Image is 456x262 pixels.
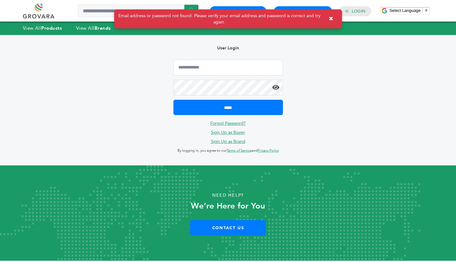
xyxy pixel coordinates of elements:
p: Need Help? [23,191,433,200]
strong: We’re Here for You [191,200,265,212]
a: Terms of Service [227,148,252,153]
a: Brand Registration [279,8,326,14]
a: Login [352,8,366,14]
a: Buyer Registration [215,8,261,14]
input: Search a product or brand... [78,5,198,17]
p: By logging in, you agree to our and [173,147,283,154]
a: Sign Up as Buyer [211,129,245,135]
input: Email Address [173,60,283,75]
a: Privacy Policy [258,148,279,153]
a: View AllProducts [23,25,62,31]
a: View AllBrands [76,25,111,31]
a: Select Language​ [389,8,428,13]
b: User Login [217,45,239,51]
span: Select Language [389,8,421,13]
a: Contact Us [190,220,266,235]
span: ▼ [424,8,428,13]
strong: Brands [95,25,111,31]
strong: Products [41,25,62,31]
button: ✖ [324,13,338,25]
a: Forgot Password? [210,120,246,126]
span: Email address or password not found. Please verify your email address and password is correct and... [118,13,321,25]
a: Sign Up as Brand [211,139,245,144]
input: Password [173,80,283,95]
